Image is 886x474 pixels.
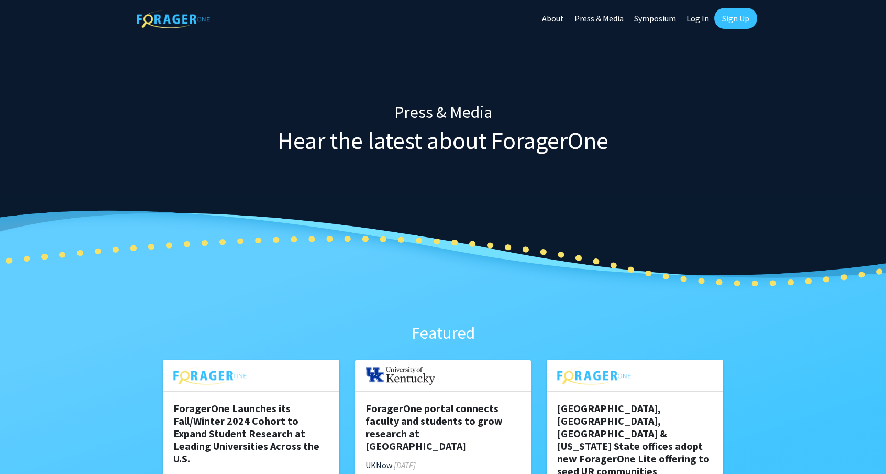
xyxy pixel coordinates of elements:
[557,367,630,385] img: foragerone-logo.png
[163,126,723,155] h1: Hear the latest about ForagerOne
[163,102,723,122] h3: Press & Media
[714,8,757,29] a: Sign Up
[137,10,210,28] img: ForagerOne Logo
[173,367,247,385] img: foragerone-logo.png
[366,367,435,385] img: UKY.png
[163,323,723,343] h3: Featured
[392,460,394,470] span: ·
[8,427,45,466] iframe: Chat
[366,402,521,453] h5: ForagerOne portal connects faculty and students to grow research at [GEOGRAPHIC_DATA]
[366,459,521,471] p: UKNow
[173,402,329,465] h5: ForagerOne Launches its Fall/Winter 2024 Cohort to Expand Student Research at Leading Universitie...
[394,460,416,470] span: [DATE]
